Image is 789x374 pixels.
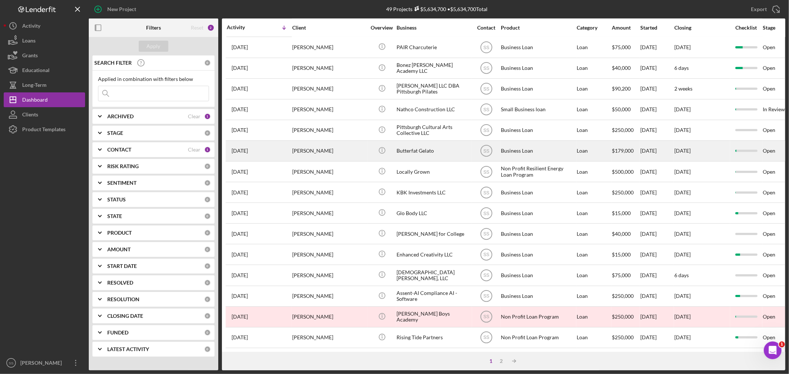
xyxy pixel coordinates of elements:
[577,245,611,264] div: Loan
[577,328,611,347] div: Loan
[397,307,471,327] div: [PERSON_NAME] Boys Academy
[483,314,489,320] text: SS
[413,6,446,12] div: $5,634,700
[674,251,691,258] time: [DATE]
[577,100,611,119] div: Loan
[612,293,634,299] span: $250,000
[397,120,471,140] div: Pittsburgh Cultural Arts Collective LLC
[501,183,575,202] div: Business Loan
[640,120,674,140] div: [DATE]
[577,79,611,99] div: Loan
[577,183,611,202] div: Loan
[107,213,122,219] b: STATE
[227,24,259,30] div: Activity
[204,180,211,186] div: 0
[4,18,85,33] a: Activity
[232,190,248,195] time: 2025-08-15 14:48
[107,130,123,136] b: STAGE
[204,113,211,120] div: 1
[22,122,65,139] div: Product Templates
[483,128,489,133] text: SS
[22,92,48,109] div: Dashboard
[232,44,248,50] time: 2025-09-16 00:56
[397,162,471,181] div: Locally Grown
[612,334,634,340] span: $250,000
[204,130,211,136] div: 0
[640,328,674,347] div: [DATE]
[640,224,674,244] div: [DATE]
[292,25,366,31] div: Client
[764,341,782,359] iframe: Intercom live chat
[232,148,248,154] time: 2025-08-18 21:40
[640,307,674,327] div: [DATE]
[612,307,640,327] div: $250,000
[204,163,211,170] div: 0
[501,141,575,161] div: Business Loan
[483,273,489,278] text: SS
[483,149,489,154] text: SS
[674,147,691,154] time: [DATE]
[501,224,575,244] div: Business Loan
[577,286,611,306] div: Loan
[674,210,691,216] time: [DATE]
[577,25,611,31] div: Category
[640,79,674,99] div: [DATE]
[483,169,489,174] text: SS
[397,37,471,57] div: PAIR Charcuterie
[22,78,47,94] div: Long-Term
[397,203,471,223] div: Glo Body LLC
[4,63,85,78] button: Educational
[612,231,631,237] span: $40,000
[107,263,137,269] b: START DATE
[483,294,489,299] text: SS
[577,162,611,181] div: Loan
[483,211,489,216] text: SS
[577,224,611,244] div: Loan
[368,25,396,31] div: Overview
[674,189,691,195] time: [DATE]
[640,245,674,264] div: [DATE]
[292,58,366,78] div: [PERSON_NAME]
[4,33,85,48] button: Loans
[4,92,85,107] a: Dashboard
[751,2,767,17] div: Export
[483,107,489,112] text: SS
[640,203,674,223] div: [DATE]
[501,25,575,31] div: Product
[397,58,471,78] div: Bonez [PERSON_NAME] Academy LLC
[397,25,471,31] div: Business
[292,286,366,306] div: [PERSON_NAME]
[674,25,730,31] div: Closing
[204,229,211,236] div: 0
[107,280,133,286] b: RESOLVED
[397,183,471,202] div: KBK Investments LLC
[232,272,248,278] time: 2025-07-28 18:09
[397,245,471,264] div: Enhanced Creativity LLC
[397,265,471,285] div: [DEMOGRAPHIC_DATA] [PERSON_NAME], LLC
[191,25,203,31] div: Reset
[89,2,144,17] button: New Project
[501,100,575,119] div: Small Business loan
[501,203,575,223] div: Business Loan
[674,106,691,112] time: [DATE]
[4,122,85,137] button: Product Templates
[612,210,631,216] span: $15,000
[188,147,200,153] div: Clear
[204,59,211,66] div: 0
[501,307,575,327] div: Non Profit Loan Program
[107,2,136,17] div: New Project
[387,6,488,12] div: 49 Projects • $5,634,700 Total
[204,329,211,336] div: 0
[107,330,128,336] b: FUNDED
[4,107,85,122] button: Clients
[397,328,471,347] div: Rising Tide Partners
[501,265,575,285] div: Business Loan
[22,18,40,35] div: Activity
[4,48,85,63] button: Grants
[292,245,366,264] div: [PERSON_NAME]
[674,272,689,278] time: 6 days
[612,147,634,154] span: $179,000
[640,25,674,31] div: Started
[501,328,575,347] div: Non Profit Loan Program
